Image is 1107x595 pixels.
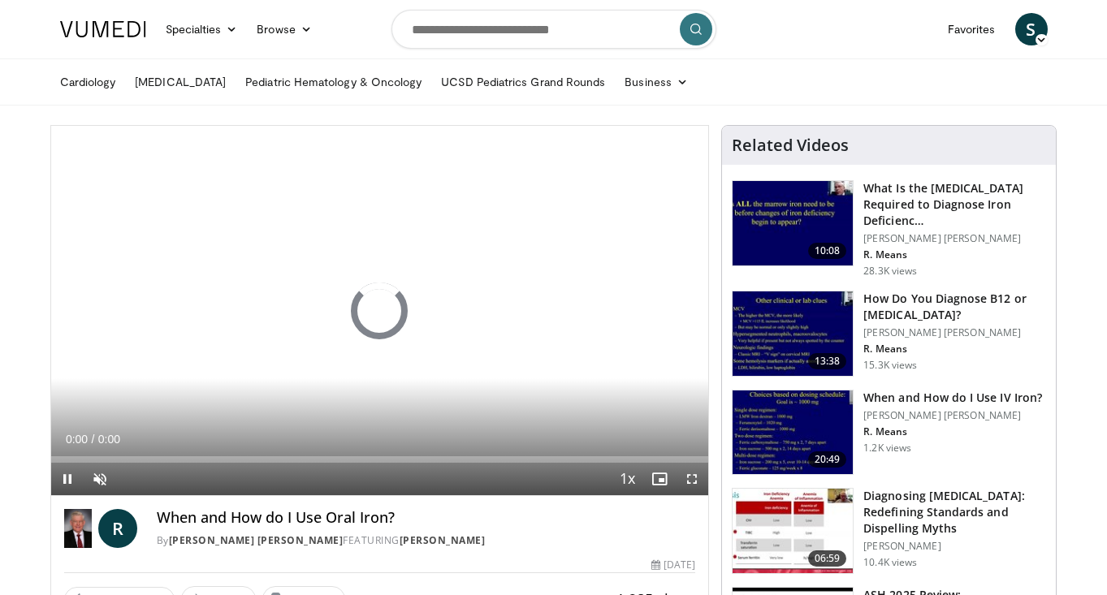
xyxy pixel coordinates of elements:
a: Specialties [156,13,248,45]
span: 20:49 [808,451,847,468]
button: Pause [51,463,84,495]
span: 06:59 [808,550,847,567]
a: Cardiology [50,66,126,98]
a: [PERSON_NAME] [400,533,486,547]
p: [PERSON_NAME] [PERSON_NAME] [863,326,1046,339]
a: S [1015,13,1048,45]
p: [PERSON_NAME] [863,540,1046,553]
button: Playback Rate [611,463,643,495]
h3: What Is the [MEDICAL_DATA] Required to Diagnose Iron Deficienc… [863,180,1046,229]
img: VuMedi Logo [60,21,146,37]
button: Enable picture-in-picture mode [643,463,676,495]
p: R. Means [863,425,1042,438]
a: Browse [247,13,322,45]
a: [MEDICAL_DATA] [125,66,236,98]
span: 0:00 [98,433,120,446]
a: R [98,509,137,548]
p: R. Means [863,343,1046,356]
p: [PERSON_NAME] [PERSON_NAME] [863,409,1042,422]
a: 06:59 Diagnosing [MEDICAL_DATA]: Redefining Standards and Dispelling Myths [PERSON_NAME] 10.4K views [732,488,1046,574]
span: 13:38 [808,353,847,369]
a: Favorites [938,13,1005,45]
a: Business [615,66,698,98]
img: 210b7036-983c-4937-bd73-ab58786e5846.150x105_q85_crop-smart_upscale.jpg [733,390,853,475]
a: 20:49 When and How do I Use IV Iron? [PERSON_NAME] [PERSON_NAME] R. Means 1.2K views [732,390,1046,476]
img: 172d2151-0bab-4046-8dbc-7c25e5ef1d9f.150x105_q85_crop-smart_upscale.jpg [733,291,853,376]
p: R. Means [863,248,1046,261]
img: f7929ac2-4813-417a-bcb3-dbabb01c513c.150x105_q85_crop-smart_upscale.jpg [733,489,853,573]
p: [PERSON_NAME] [PERSON_NAME] [863,232,1046,245]
p: 1.2K views [863,442,911,455]
h4: Related Videos [732,136,849,155]
span: 0:00 [66,433,88,446]
div: By FEATURING [157,533,695,548]
img: 15adaf35-b496-4260-9f93-ea8e29d3ece7.150x105_q85_crop-smart_upscale.jpg [733,181,853,265]
a: [PERSON_NAME] [PERSON_NAME] [169,533,344,547]
video-js: Video Player [51,126,709,496]
h3: Diagnosing [MEDICAL_DATA]: Redefining Standards and Dispelling Myths [863,488,1046,537]
p: 10.4K views [863,556,917,569]
span: 10:08 [808,243,847,259]
img: Dr. Robert T. Means Jr. [64,509,92,548]
a: 13:38 How Do You Diagnose B12 or [MEDICAL_DATA]? [PERSON_NAME] [PERSON_NAME] R. Means 15.3K views [732,291,1046,377]
span: / [92,433,95,446]
a: Pediatric Hematology & Oncology [236,66,431,98]
div: [DATE] [651,558,695,572]
h4: When and How do I Use Oral Iron? [157,509,695,527]
div: Progress Bar [51,456,709,463]
h3: When and How do I Use IV Iron? [863,390,1042,406]
p: 28.3K views [863,265,917,278]
a: UCSD Pediatrics Grand Rounds [431,66,615,98]
button: Fullscreen [676,463,708,495]
a: 10:08 What Is the [MEDICAL_DATA] Required to Diagnose Iron Deficienc… [PERSON_NAME] [PERSON_NAME]... [732,180,1046,278]
button: Unmute [84,463,116,495]
h3: How Do You Diagnose B12 or [MEDICAL_DATA]? [863,291,1046,323]
p: 15.3K views [863,359,917,372]
input: Search topics, interventions [391,10,716,49]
